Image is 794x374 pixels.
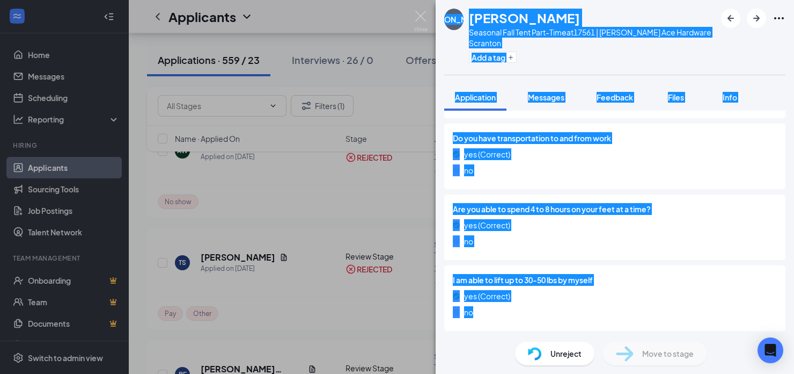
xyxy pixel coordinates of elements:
[747,9,766,28] button: ArrowRight
[455,92,496,102] span: Application
[508,54,514,61] svg: Plus
[528,92,564,102] span: Messages
[453,203,777,215] span: Are you able to spend 4 to 8 hours on your feet at a time?
[773,12,785,25] svg: Ellipses
[550,348,582,359] span: Unreject
[721,9,740,28] button: ArrowLeftNew
[668,92,684,102] span: Files
[597,92,633,102] span: Feedback
[724,12,737,25] svg: ArrowLeftNew
[464,148,510,160] span: yes (Correct)
[469,52,517,63] button: PlusAdd a tag
[750,12,763,25] svg: ArrowRight
[469,9,580,27] h1: [PERSON_NAME]
[723,92,737,102] span: Info
[423,14,485,25] div: [PERSON_NAME]
[453,132,777,144] span: Do you have transportation to and from work
[469,27,716,48] div: Seasonal Fall Tent Part-Time at 17561 | [PERSON_NAME] Ace Hardware Scranton
[453,274,777,286] span: I am able to lift up to 30-50 lbs by myself
[464,219,510,231] span: yes (Correct)
[464,235,473,247] span: no
[464,290,510,302] span: yes (Correct)
[758,337,783,363] div: Open Intercom Messenger
[464,164,473,176] span: no
[464,306,473,318] span: no
[642,348,694,359] span: Move to stage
